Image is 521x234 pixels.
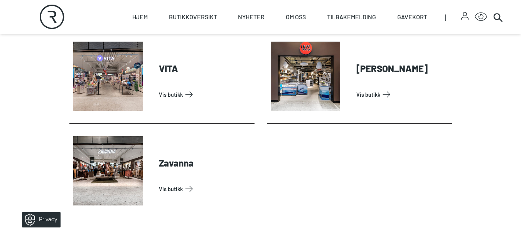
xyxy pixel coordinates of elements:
[475,11,487,23] button: Open Accessibility Menu
[159,88,251,101] a: Vis Butikk: VITA
[8,209,71,230] iframe: Manage Preferences
[159,183,251,195] a: Vis Butikk: Zavanna
[356,88,449,101] a: Vis Butikk: Wilsbeck Sjømat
